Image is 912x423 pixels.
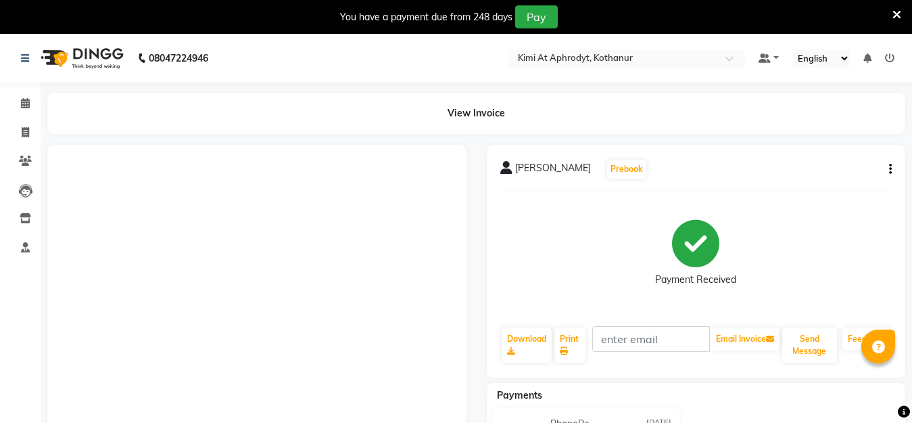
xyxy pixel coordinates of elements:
b: 08047224946 [149,39,208,77]
img: logo [34,39,127,77]
div: View Invoice [47,93,905,134]
button: Prebook [607,160,646,179]
button: Pay [515,5,558,28]
input: enter email [592,326,710,352]
span: Payments [497,389,542,401]
button: Email Invoice [711,328,779,351]
a: Print [554,328,585,363]
a: Feedback [842,328,890,351]
div: You have a payment due from 248 days [340,10,512,24]
div: Payment Received [655,273,736,287]
span: [PERSON_NAME] [515,161,591,180]
a: Download [502,328,552,363]
button: Send Message [782,328,837,363]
